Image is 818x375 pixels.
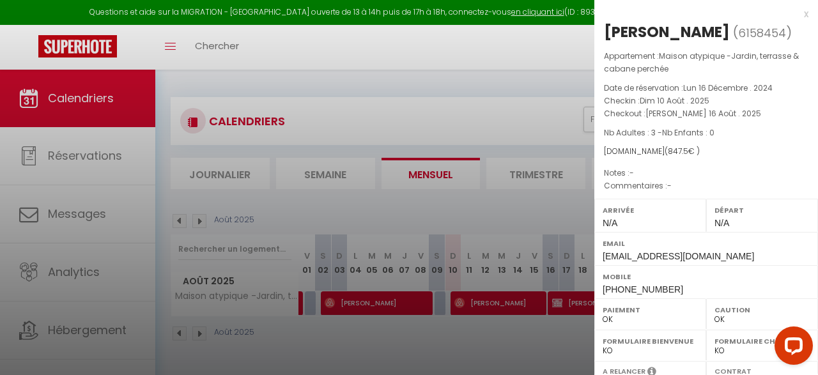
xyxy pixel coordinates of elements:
div: x [594,6,808,22]
label: Formulaire Bienvenue [603,335,698,348]
p: Checkin : [604,95,808,107]
span: - [629,167,634,178]
label: Caution [714,303,810,316]
span: N/A [714,218,729,228]
span: Lun 16 Décembre . 2024 [683,82,773,93]
label: Départ [714,204,810,217]
label: Paiement [603,303,698,316]
span: [PERSON_NAME] 16 Août . 2025 [645,108,761,119]
p: Notes : [604,167,808,180]
span: N/A [603,218,617,228]
label: Mobile [603,270,810,283]
label: Contrat [714,366,752,374]
span: [EMAIL_ADDRESS][DOMAIN_NAME] [603,251,754,261]
span: - [667,180,672,191]
span: Dim 10 Août . 2025 [640,95,709,106]
span: [PHONE_NUMBER] [603,284,683,295]
span: ( € ) [665,146,700,157]
div: [PERSON_NAME] [604,22,730,42]
p: Commentaires : [604,180,808,192]
span: Nb Adultes : 3 - [604,127,714,138]
span: Nb Enfants : 0 [662,127,714,138]
label: Arrivée [603,204,698,217]
p: Appartement : [604,50,808,75]
span: 847.5 [668,146,688,157]
p: Checkout : [604,107,808,120]
label: Formulaire Checkin [714,335,810,348]
div: [DOMAIN_NAME] [604,146,808,158]
label: Email [603,237,810,250]
p: Date de réservation : [604,82,808,95]
span: Maison atypique -Jardin, terrasse & cabane perchée [604,50,799,74]
span: ( ) [733,24,792,42]
iframe: LiveChat chat widget [764,321,818,375]
span: 6158454 [738,25,786,41]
